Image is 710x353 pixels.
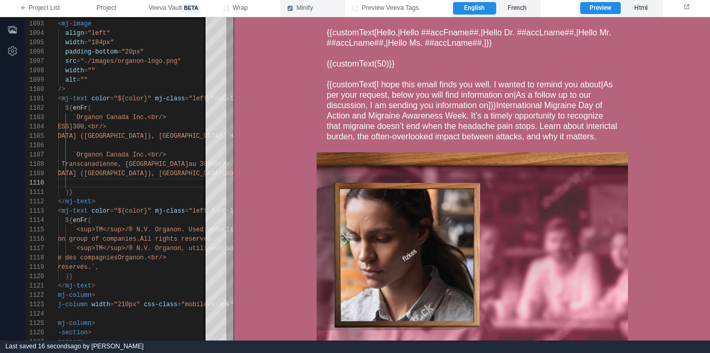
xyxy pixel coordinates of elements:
span: = [185,207,188,215]
span: align [65,30,84,37]
span: mj-column [54,301,88,308]
div: 1120 [25,272,44,281]
span: "" [80,76,88,84]
span: beta [182,4,200,13]
span: Project [97,4,116,13]
span: "left font-10" [189,207,241,215]
div: 1127 [25,337,44,347]
span: = [76,76,80,84]
label: English [453,2,496,15]
span: "${color}" [114,95,151,102]
span: = [84,30,88,37]
div: 1106 [25,141,44,150]
div: 1118 [25,253,44,263]
div: 1117 [25,244,44,253]
span: ( [88,217,91,224]
span: "${color}" [114,207,151,215]
span: Preview Veeva Tags [362,4,419,13]
div: 1102 [25,103,44,113]
span: `<sup>TM</sup>/® N.V. Organon. Used under [73,226,226,233]
div: 1095 [25,38,44,47]
span: All rights reserved.` [140,236,219,243]
span: > [91,282,95,290]
div: 1123 [25,300,44,309]
span: css-class [144,301,177,308]
span: = [110,301,114,308]
div: 1122 [25,291,44,300]
span: Veeva Vault [148,4,200,13]
span: < [58,207,61,215]
span: ${ [65,217,73,224]
div: 1121 [25,281,44,291]
span: mj-class [155,95,185,102]
div: 1109 [25,169,44,178]
div: 1100 [25,85,44,94]
span: mj-column [58,320,91,327]
span: < [58,95,61,102]
div: 1116 [25,234,44,244]
span: mj-class [155,207,185,215]
label: Preview [580,2,620,15]
div: 1114 [25,216,44,225]
span: = [76,58,80,65]
span: mj-image [62,20,92,28]
span: [GEOGRAPHIC_DATA] ([GEOGRAPHIC_DATA]), [GEOGRAPHIC_DATA] [13,170,222,177]
span: mj-section [50,329,88,336]
div: 1108 [25,160,44,169]
span: `Organon Canada Inc.<br/> [73,114,166,121]
span: "20px" [121,48,144,56]
span: width [91,301,110,308]
span: > [88,329,91,336]
div: 1096 [25,47,44,57]
div: 1101 [25,94,44,103]
span: mj-column [58,292,91,299]
div: 1126 [25,328,44,337]
span: = [110,207,114,215]
span: enFr [73,217,88,224]
span: color [91,95,110,102]
div: 1107 [25,150,44,160]
span: ( [88,104,91,112]
span: "184px" [88,39,114,46]
span: enFr [73,104,88,112]
span: "mobile-stack" [181,301,234,308]
span: "left font-10" [189,95,241,102]
span: au 300<br/> [188,161,229,168]
div: 1103 [25,113,44,122]
span: "./images/organon-logo.png" [80,58,181,65]
span: Wrap [233,4,248,13]
span: mj-text [65,282,91,290]
span: = [84,39,88,46]
div: 1110 [25,178,44,188]
div: 1104 [25,122,44,132]
span: > [80,338,84,346]
span: </ [58,282,65,290]
div: 1119 [25,263,44,272]
span: > [91,198,95,205]
div: 1112 [25,197,44,206]
div: 1097 [25,57,44,66]
span: Minify [296,4,313,13]
span: > [91,320,95,327]
span: © 2024 Organon group of companies. [13,236,140,243]
span: )} [65,273,73,280]
div: 1113 [25,206,44,216]
span: Organon.<br/> [118,254,167,262]
span: src [65,58,77,65]
span: [GEOGRAPHIC_DATA] ([GEOGRAPHIC_DATA]), [GEOGRAPHIC_DATA], H9H [13,133,241,140]
span: = [118,48,121,56]
div: 1099 [25,75,44,85]
div: 1125 [25,319,44,328]
span: `<sup>TM</sup>/® N.V. Organon, utilisées sous [73,245,241,252]
div: 1094 [25,29,44,38]
span: width [65,39,84,46]
div: 1111 [25,188,44,197]
span: = [185,95,188,102]
div: 1093 [25,19,44,29]
span: mj-text [65,198,91,205]
span: "210px" [114,301,140,308]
